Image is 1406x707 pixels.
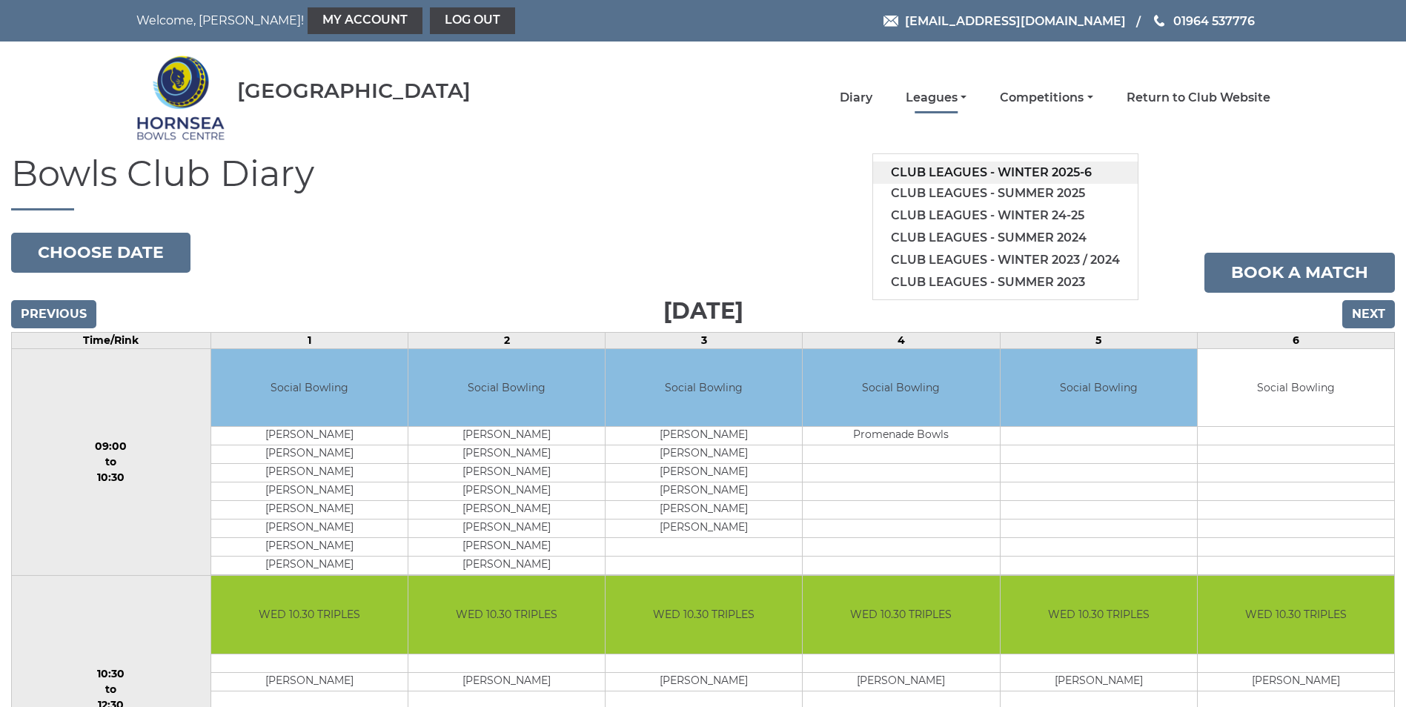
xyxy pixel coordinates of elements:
[803,427,999,445] td: Promenade Bowls
[1198,672,1394,691] td: [PERSON_NAME]
[606,464,802,482] td: [PERSON_NAME]
[211,576,408,654] td: WED 10.30 TRIPLES
[803,332,1000,348] td: 4
[408,482,605,501] td: [PERSON_NAME]
[1127,90,1270,106] a: Return to Club Website
[211,482,408,501] td: [PERSON_NAME]
[1000,90,1092,106] a: Competitions
[211,672,408,691] td: [PERSON_NAME]
[873,227,1138,249] a: Club leagues - Summer 2024
[1198,349,1394,427] td: Social Bowling
[606,576,802,654] td: WED 10.30 TRIPLES
[606,501,802,520] td: [PERSON_NAME]
[873,271,1138,293] a: Club leagues - Summer 2023
[873,205,1138,227] a: Club leagues - Winter 24-25
[211,538,408,557] td: [PERSON_NAME]
[906,90,966,106] a: Leagues
[1001,576,1197,654] td: WED 10.30 TRIPLES
[1198,576,1394,654] td: WED 10.30 TRIPLES
[211,427,408,445] td: [PERSON_NAME]
[606,520,802,538] td: [PERSON_NAME]
[408,501,605,520] td: [PERSON_NAME]
[606,349,802,427] td: Social Bowling
[211,557,408,575] td: [PERSON_NAME]
[408,538,605,557] td: [PERSON_NAME]
[1342,300,1395,328] input: Next
[1000,332,1197,348] td: 5
[1001,349,1197,427] td: Social Bowling
[211,445,408,464] td: [PERSON_NAME]
[210,332,408,348] td: 1
[840,90,872,106] a: Diary
[905,13,1126,27] span: [EMAIL_ADDRESS][DOMAIN_NAME]
[1154,15,1164,27] img: Phone us
[211,349,408,427] td: Social Bowling
[872,153,1138,300] ul: Leagues
[1152,12,1255,30] a: Phone us 01964 537776
[606,672,802,691] td: [PERSON_NAME]
[211,501,408,520] td: [PERSON_NAME]
[1197,332,1394,348] td: 6
[408,349,605,427] td: Social Bowling
[873,182,1138,205] a: Club leagues - Summer 2025
[883,12,1126,30] a: Email [EMAIL_ADDRESS][DOMAIN_NAME]
[873,249,1138,271] a: Club leagues - Winter 2023 / 2024
[136,46,225,150] img: Hornsea Bowls Centre
[606,482,802,501] td: [PERSON_NAME]
[803,349,999,427] td: Social Bowling
[408,520,605,538] td: [PERSON_NAME]
[237,79,471,102] div: [GEOGRAPHIC_DATA]
[11,233,190,273] button: Choose date
[308,7,422,34] a: My Account
[11,154,1395,210] h1: Bowls Club Diary
[408,332,605,348] td: 2
[430,7,515,34] a: Log out
[12,332,211,348] td: Time/Rink
[803,672,999,691] td: [PERSON_NAME]
[408,557,605,575] td: [PERSON_NAME]
[11,300,96,328] input: Previous
[606,445,802,464] td: [PERSON_NAME]
[606,427,802,445] td: [PERSON_NAME]
[1001,672,1197,691] td: [PERSON_NAME]
[408,427,605,445] td: [PERSON_NAME]
[883,16,898,27] img: Email
[803,576,999,654] td: WED 10.30 TRIPLES
[211,520,408,538] td: [PERSON_NAME]
[408,445,605,464] td: [PERSON_NAME]
[606,332,803,348] td: 3
[873,162,1138,184] a: Club leagues - Winter 2025-6
[1173,13,1255,27] span: 01964 537776
[408,576,605,654] td: WED 10.30 TRIPLES
[408,672,605,691] td: [PERSON_NAME]
[408,464,605,482] td: [PERSON_NAME]
[12,348,211,576] td: 09:00 to 10:30
[211,464,408,482] td: [PERSON_NAME]
[136,7,596,34] nav: Welcome, [PERSON_NAME]!
[1204,253,1395,293] a: Book a match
